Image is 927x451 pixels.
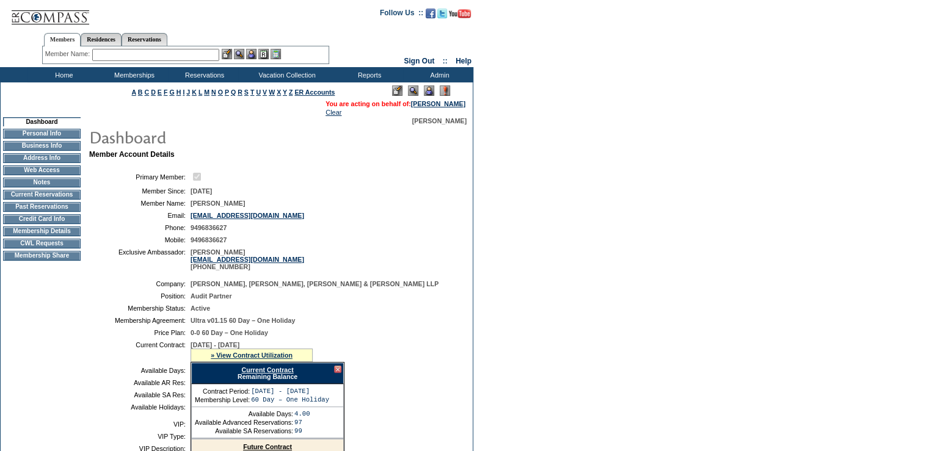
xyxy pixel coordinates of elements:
a: Residences [81,33,122,46]
td: Membership Agreement: [94,317,186,324]
td: Address Info [3,153,81,163]
img: Edit Mode [392,85,402,96]
a: B [138,88,143,96]
td: Contract Period: [195,388,250,395]
td: Member Name: [94,200,186,207]
span: [DATE] [191,187,212,195]
span: [DATE] - [DATE] [191,341,239,348]
span: [PERSON_NAME] [PHONE_NUMBER] [191,248,304,270]
img: View [234,49,244,59]
img: Follow us on Twitter [437,9,447,18]
td: Membership Share [3,251,81,261]
span: [PERSON_NAME] [412,117,467,124]
td: Memberships [98,67,168,82]
td: Available SA Reservations: [195,427,293,435]
td: Company: [94,280,186,287]
a: V [263,88,267,96]
td: Available Days: [195,410,293,417]
td: Membership Details [3,226,81,236]
img: Reservations [258,49,269,59]
td: Primary Member: [94,171,186,182]
a: Become our fan on Facebook [426,12,435,20]
a: » View Contract Utilization [211,352,293,359]
a: D [151,88,156,96]
td: Position: [94,292,186,300]
a: Z [289,88,293,96]
td: Admin [403,67,473,82]
td: Current Reservations [3,190,81,200]
span: 0-0 60 Day – One Holiday [191,329,268,336]
td: Phone: [94,224,186,231]
a: S [244,88,249,96]
span: You are acting on behalf of: [325,100,465,107]
span: Active [191,305,210,312]
a: C [144,88,149,96]
td: Follow Us :: [380,7,423,22]
td: Price Plan: [94,329,186,336]
a: E [158,88,162,96]
td: Web Access [3,165,81,175]
td: Email: [94,212,186,219]
td: 60 Day – One Holiday [251,396,329,403]
td: 99 [294,427,310,435]
img: Become our fan on Facebook [426,9,435,18]
div: Member Name: [45,49,92,59]
span: Ultra v01.15 60 Day – One Holiday [191,317,295,324]
img: Impersonate [246,49,256,59]
td: Available SA Res: [94,391,186,399]
td: Available Advanced Reservations: [195,419,293,426]
a: L [198,88,202,96]
span: 9496836627 [191,236,227,244]
a: Future Contract [243,443,292,450]
a: X [277,88,281,96]
div: Remaining Balance [191,363,344,384]
a: Follow us on Twitter [437,12,447,20]
td: 97 [294,419,310,426]
td: Credit Card Info [3,214,81,224]
a: P [225,88,229,96]
td: 4.00 [294,410,310,417]
td: VIP: [94,420,186,428]
a: W [269,88,275,96]
td: Member Since: [94,187,186,195]
a: R [238,88,242,96]
a: G [169,88,174,96]
td: Personal Info [3,129,81,139]
a: N [211,88,216,96]
a: [PERSON_NAME] [411,100,465,107]
span: [PERSON_NAME] [191,200,245,207]
span: [PERSON_NAME], [PERSON_NAME], [PERSON_NAME] & [PERSON_NAME] LLP [191,280,438,287]
img: b_edit.gif [222,49,232,59]
td: Dashboard [3,117,81,126]
b: Member Account Details [89,150,175,159]
a: Y [283,88,287,96]
a: ER Accounts [294,88,335,96]
td: Reservations [168,67,238,82]
a: O [218,88,223,96]
a: [EMAIL_ADDRESS][DOMAIN_NAME] [191,256,304,263]
img: Subscribe to our YouTube Channel [449,9,471,18]
a: H [176,88,181,96]
a: [EMAIL_ADDRESS][DOMAIN_NAME] [191,212,304,219]
td: Mobile: [94,236,186,244]
span: 9496836627 [191,224,227,231]
a: Sign Out [404,57,434,65]
a: Subscribe to our YouTube Channel [449,12,471,20]
span: Audit Partner [191,292,232,300]
td: Business Info [3,141,81,151]
a: Current Contract [241,366,293,373]
a: Members [44,33,81,46]
td: Home [27,67,98,82]
a: I [183,88,184,96]
a: J [186,88,190,96]
td: Notes [3,178,81,187]
a: Help [456,57,471,65]
td: Available Days: [94,367,186,374]
td: Current Contract: [94,341,186,362]
a: Reservations [122,33,167,46]
td: Available AR Res: [94,379,186,386]
td: Available Holidays: [94,403,186,411]
img: View Mode [408,85,418,96]
td: [DATE] - [DATE] [251,388,329,395]
td: CWL Requests [3,239,81,248]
